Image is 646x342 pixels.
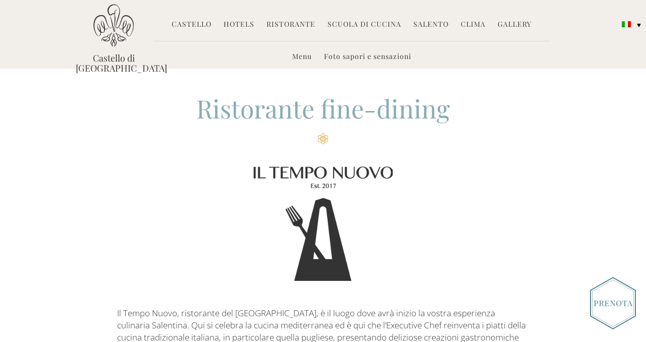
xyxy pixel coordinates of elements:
[498,19,531,31] a: Gallery
[172,19,211,31] a: Castello
[590,277,636,329] img: Book_Button_Italian.png
[224,19,254,31] a: Hotels
[266,19,315,31] a: Ristorante
[292,51,312,63] a: Menu
[324,51,411,63] a: Foto sapori e sensazioni
[413,19,449,31] a: Salento
[76,53,151,73] a: Castello di [GEOGRAPHIC_DATA]
[93,4,134,47] img: Castello di Ugento
[461,19,486,31] a: Clima
[117,91,529,144] h2: Ristorante fine-dining
[117,153,529,296] img: Logo of Il Tempo Nuovo Restaurant at Castello di Ugento, Puglia
[622,21,631,27] img: Italiano
[328,19,401,31] a: Scuola di Cucina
